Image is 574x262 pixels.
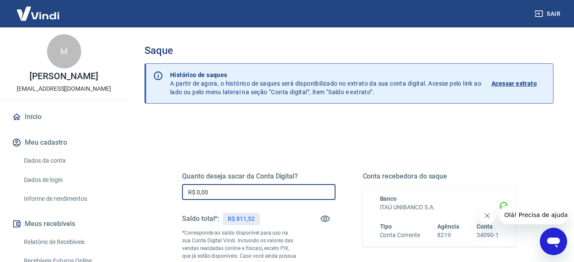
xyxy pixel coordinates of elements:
[499,205,567,224] iframe: Mensagem da empresa
[21,152,118,170] a: Dados da conta
[477,231,499,240] h6: 34090-1
[540,228,567,255] iframe: Botão para abrir a janela de mensagens
[170,71,481,79] p: Histórico de saques
[380,203,499,212] h6: ITAÚ UNIBANCO S.A.
[47,34,81,68] div: M
[10,0,66,27] img: Vindi
[17,84,111,93] p: [EMAIL_ADDRESS][DOMAIN_NAME]
[228,214,255,223] p: R$ 811,52
[21,190,118,208] a: Informe de rendimentos
[10,133,118,152] button: Meu cadastro
[437,223,459,230] span: Agência
[479,207,496,224] iframe: Fechar mensagem
[533,6,564,22] button: Sair
[21,233,118,251] a: Relatório de Recebíveis
[380,223,392,230] span: Tipo
[170,71,481,96] p: A partir de agora, o histórico de saques será disponibilizado no extrato da sua conta digital. Ac...
[182,214,219,223] h5: Saldo total*:
[380,195,397,202] span: Banco
[10,107,118,126] a: Início
[5,6,72,13] span: Olá! Precisa de ajuda?
[380,231,420,240] h6: Conta Corrente
[10,214,118,233] button: Meus recebíveis
[363,172,516,181] h5: Conta recebedora do saque
[144,45,553,57] h3: Saque
[437,231,459,240] h6: 8219
[29,72,98,81] p: [PERSON_NAME]
[492,79,537,88] p: Acessar extrato
[182,172,336,181] h5: Quanto deseja sacar da Conta Digital?
[477,223,493,230] span: Conta
[21,171,118,189] a: Dados de login
[492,71,546,96] a: Acessar extrato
